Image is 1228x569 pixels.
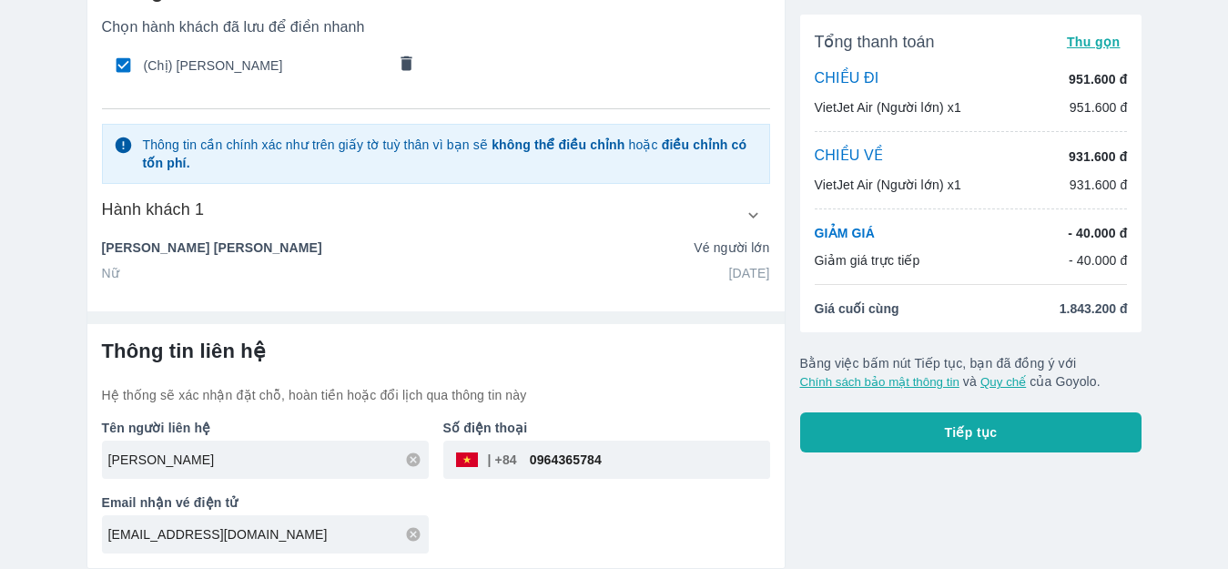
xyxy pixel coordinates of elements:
input: Ví dụ: NGUYEN VAN A [108,451,429,469]
p: 951.600 đ [1069,70,1127,88]
p: CHIỀU VỀ [815,147,884,167]
button: Tiếp tục [800,412,1142,452]
p: Bằng việc bấm nút Tiếp tục, bạn đã đồng ý với và của Goyolo. [800,354,1142,391]
p: 931.600 đ [1069,147,1127,166]
p: VietJet Air (Người lớn) x1 [815,176,961,194]
button: comments [387,46,425,85]
p: Chọn hành khách đã lưu để điền nhanh [102,18,770,36]
button: Quy chế [980,375,1026,389]
span: (Chị) [PERSON_NAME] [144,56,386,75]
button: Thu gọn [1060,29,1128,55]
p: [DATE] [729,264,770,282]
p: Vé người lớn [694,239,769,257]
span: 1.843.200 đ [1060,300,1128,318]
p: - 40.000 đ [1068,224,1127,242]
p: 951.600 đ [1070,98,1128,117]
strong: không thể điều chỉnh [492,137,624,152]
span: Giá cuối cùng [815,300,899,318]
button: Chính sách bảo mật thông tin [800,375,959,389]
p: Hệ thống sẽ xác nhận đặt chỗ, hoàn tiền hoặc đổi lịch qua thông tin này [102,386,770,404]
h6: Thông tin liên hệ [102,339,770,364]
b: Số điện thoại [443,421,528,435]
p: VietJet Air (Người lớn) x1 [815,98,961,117]
span: Tiếp tục [945,423,998,442]
p: Giảm giá trực tiếp [815,251,920,269]
input: Ví dụ: abc@gmail.com [108,525,429,544]
p: 931.600 đ [1070,176,1128,194]
p: - 40.000 đ [1069,251,1128,269]
p: CHIỀU ĐI [815,69,879,89]
p: Nữ [102,264,119,282]
span: Thu gọn [1067,35,1121,49]
b: Tên người liên hệ [102,421,211,435]
span: Tổng thanh toán [815,31,935,53]
p: GIẢM GIÁ [815,224,875,242]
b: Email nhận vé điện tử [102,495,238,510]
p: Thông tin cần chính xác như trên giấy tờ tuỳ thân vì bạn sẽ hoặc [142,136,757,172]
p: [PERSON_NAME] [PERSON_NAME] [102,239,322,257]
h6: Hành khách 1 [102,198,205,220]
